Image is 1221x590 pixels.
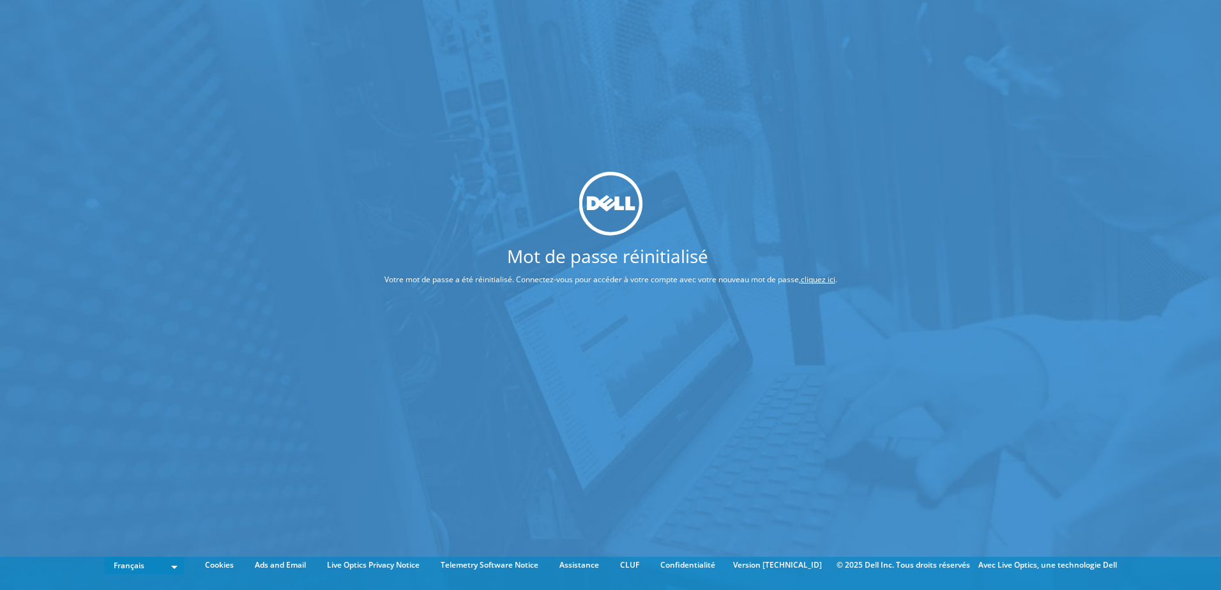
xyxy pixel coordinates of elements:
[195,558,243,572] a: Cookies
[317,558,429,572] a: Live Optics Privacy Notice
[978,558,1117,572] li: Avec Live Optics, une technologie Dell
[727,558,828,572] li: Version [TECHNICAL_ID]
[651,558,725,572] a: Confidentialité
[579,171,642,235] img: dell_svg_logo.svg
[431,558,548,572] a: Telemetry Software Notice
[550,558,609,572] a: Assistance
[801,274,835,285] a: cliquez ici
[245,558,315,572] a: Ads and Email
[337,247,879,265] h1: Mot de passe réinitialisé
[830,558,976,572] li: © 2025 Dell Inc. Tous droits réservés
[610,558,649,572] a: CLUF
[337,273,885,287] p: Votre mot de passe a été réinitialisé. Connectez-vous pour accéder à votre compte avec votre nouv...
